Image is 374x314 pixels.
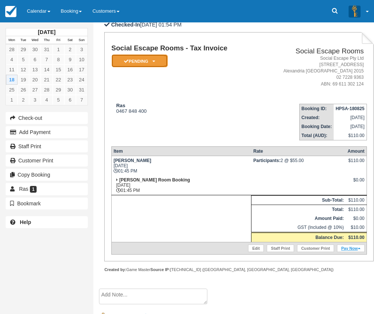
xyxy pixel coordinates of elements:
[29,44,41,55] a: 30
[299,122,334,131] th: Booking Date:
[53,95,64,105] a: 5
[41,85,52,95] a: 28
[76,55,87,65] a: 10
[248,245,264,252] a: Edit
[41,65,52,75] a: 14
[251,223,346,233] td: GST (Included @ 10%)
[6,216,88,228] a: Help
[299,113,334,122] th: Created:
[64,75,76,85] a: 23
[261,55,364,87] address: Social Escape Pty Ltd [STREET_ADDRESS] Alexandria [GEOGRAPHIC_DATA] 2015 02 7228 9363 ABN: 69 611...
[253,158,281,163] strong: Participants
[53,55,64,65] a: 8
[29,85,41,95] a: 27
[29,95,41,105] a: 3
[18,44,29,55] a: 29
[6,155,88,167] a: Customer Print
[267,245,294,252] a: Staff Print
[151,267,170,272] strong: Source IP:
[251,156,346,175] td: 2 @ $55.00
[104,267,374,273] div: Game Master [TECHNICAL_ID] ([GEOGRAPHIC_DATA], [GEOGRAPHIC_DATA], [GEOGRAPHIC_DATA])
[251,205,346,214] th: Total:
[64,95,76,105] a: 6
[53,85,64,95] a: 29
[29,75,41,85] a: 20
[6,55,18,65] a: 4
[6,183,88,195] a: Ras 1
[346,223,367,233] td: $10.00
[20,219,31,225] b: Help
[114,158,151,163] strong: [PERSON_NAME]
[6,198,88,209] button: Bookmark
[346,214,367,223] td: $0.00
[111,44,258,52] h1: Social Escape Rooms - Tax Invoice
[41,44,52,55] a: 31
[111,22,140,28] b: Checked-In
[18,85,29,95] a: 26
[251,195,346,205] th: Sub-Total:
[251,232,346,242] th: Balance Due:
[6,44,18,55] a: 28
[299,104,334,113] th: Booking ID:
[104,267,126,272] strong: Created by:
[76,85,87,95] a: 31
[6,112,88,124] button: Check-out
[41,36,52,44] th: Thu
[336,106,364,111] strong: HPSA-180825
[251,146,346,156] th: Rate
[76,75,87,85] a: 24
[251,214,346,223] th: Amount Paid:
[19,186,28,192] span: Ras
[76,95,87,105] a: 7
[29,36,41,44] th: Wed
[6,85,18,95] a: 25
[337,245,364,252] a: Pay Now
[64,44,76,55] a: 2
[41,95,52,105] a: 4
[346,195,367,205] td: $110.00
[348,235,364,240] strong: $110.00
[18,95,29,105] a: 2
[111,54,165,68] a: Pending
[261,47,364,55] h2: Social Escape Rooms
[346,146,367,156] th: Amount
[29,55,41,65] a: 6
[53,65,64,75] a: 15
[112,55,168,68] em: Pending
[18,75,29,85] a: 19
[116,103,125,108] strong: Ras
[64,65,76,75] a: 16
[6,36,18,44] th: Mon
[119,177,190,183] strong: [PERSON_NAME] Room Booking
[349,5,361,17] img: A3
[6,140,88,152] a: Staff Print
[76,44,87,55] a: 3
[111,103,258,114] div: 0467 848 400
[41,75,52,85] a: 21
[76,36,87,44] th: Sun
[297,245,334,252] a: Customer Print
[347,177,364,189] div: $0.00
[41,55,52,65] a: 7
[346,205,367,214] td: $110.00
[6,75,18,85] a: 18
[29,65,41,75] a: 13
[6,169,88,181] button: Copy Booking
[111,156,251,175] td: [DATE] 01:45 PM
[104,21,374,29] p: [DATE] 01:54 PM
[334,122,367,131] td: [DATE]
[6,126,88,138] button: Add Payment
[53,36,64,44] th: Fri
[53,44,64,55] a: 1
[111,175,251,195] td: [DATE] 01:45 PM
[299,131,334,140] th: Total (AUD):
[6,65,18,75] a: 11
[38,29,55,35] strong: [DATE]
[64,85,76,95] a: 30
[334,113,367,122] td: [DATE]
[53,75,64,85] a: 22
[347,158,364,169] div: $110.00
[64,36,76,44] th: Sat
[18,65,29,75] a: 12
[76,65,87,75] a: 17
